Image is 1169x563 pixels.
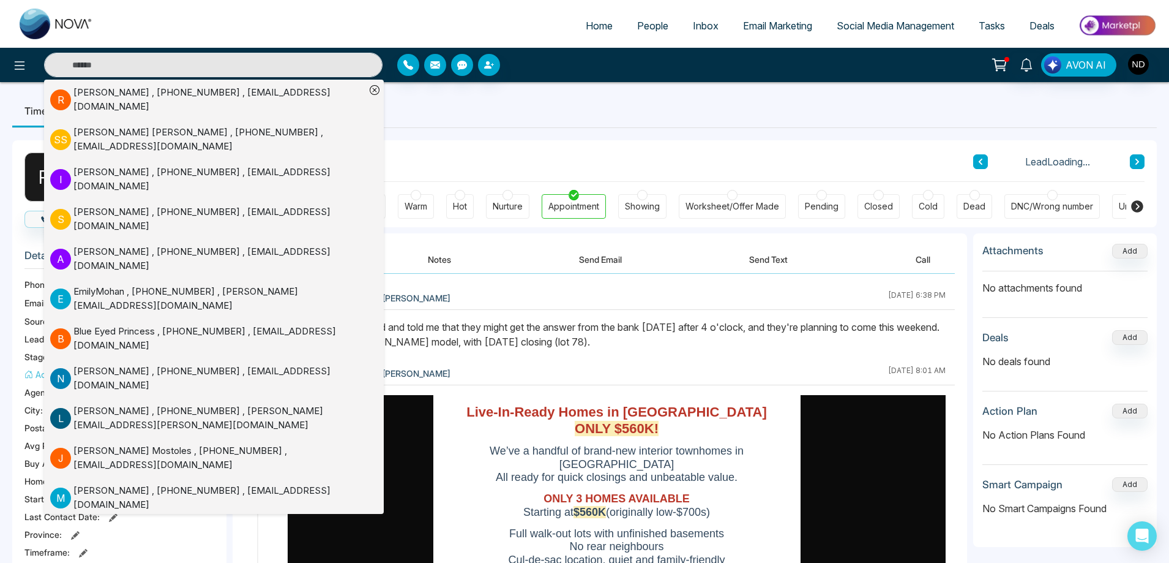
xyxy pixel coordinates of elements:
span: Source: [24,315,55,328]
p: No deals found [982,354,1148,369]
span: Social Media Management [837,20,954,32]
div: R J [24,153,73,202]
span: Phone: [24,278,52,291]
p: E [50,289,71,309]
img: Market-place.gif [1073,12,1162,39]
a: People [625,14,681,37]
p: L [50,408,71,429]
button: AVON AI [1041,53,1116,77]
button: Notes [403,246,476,273]
p: B [50,328,71,349]
a: Inbox [681,14,731,37]
h3: Deals [982,331,1009,344]
div: [DATE] 8:01 AM [888,365,946,381]
p: No Action Plans Found [982,428,1148,442]
li: Timeline [12,94,75,127]
p: I [50,169,71,190]
p: S S [50,129,71,150]
div: [PERSON_NAME] , [PHONE_NUMBER] , [EMAIL_ADDRESS][DOMAIN_NAME] [73,86,365,113]
span: Province : [24,528,62,541]
div: [PERSON_NAME] , [PHONE_NUMBER] , [EMAIL_ADDRESS][DOMAIN_NAME] [73,365,365,392]
div: [PERSON_NAME] , [PHONE_NUMBER] , [EMAIL_ADDRESS][DOMAIN_NAME] [73,165,365,193]
a: Deals [1017,14,1067,37]
button: Add [1112,477,1148,492]
img: Lead Flow [1044,56,1061,74]
a: Social Media Management [824,14,966,37]
span: Stage: [24,350,50,363]
span: Inbox [693,20,719,32]
a: Email Marketing [731,14,824,37]
div: Pending [805,200,838,213]
a: Home [573,14,625,37]
button: Add [1112,244,1148,259]
div: Hot [453,200,467,213]
span: City : [24,404,43,417]
div: [PERSON_NAME] Mostoles , [PHONE_NUMBER] , [EMAIL_ADDRESS][DOMAIN_NAME] [73,444,365,472]
button: Send Text [725,246,812,273]
span: Lead Loading... [1025,154,1090,169]
div: DNC/Wrong number [1011,200,1093,213]
h3: Action Plan [982,405,1037,417]
button: Call [24,211,84,228]
p: No Smart Campaigns Found [982,501,1148,516]
div: Dead [963,200,985,213]
p: J [50,448,71,469]
div: Appointment [548,200,599,213]
span: Timeframe : [24,546,70,559]
div: Blue Eyed Princess , [PHONE_NUMBER] , [EMAIL_ADDRESS][DOMAIN_NAME] [73,325,365,352]
div: [PERSON_NAME] , [PHONE_NUMBER] , [EMAIL_ADDRESS][DOMAIN_NAME] [73,205,365,233]
div: Open Intercom Messenger [1127,521,1157,551]
button: Send Email [555,246,646,273]
span: AVON AI [1066,58,1106,72]
span: Email: [24,297,48,309]
div: Cold [919,200,938,213]
span: Email Marketing [743,20,812,32]
button: Add [1112,404,1148,418]
span: People [637,20,668,32]
span: [PERSON_NAME] [382,367,450,380]
p: S [50,209,71,230]
span: Home [586,20,613,32]
div: [PERSON_NAME] , [PHONE_NUMBER] , [EMAIL_ADDRESS][DOMAIN_NAME] [73,245,365,273]
span: Start Date : [24,493,68,505]
a: Tasks [966,14,1017,37]
span: Add [1112,245,1148,255]
span: Tasks [979,20,1005,32]
img: User Avatar [1128,54,1149,75]
div: [PERSON_NAME] [PERSON_NAME] , [PHONE_NUMBER] , [EMAIL_ADDRESS][DOMAIN_NAME] [73,126,365,153]
div: [DATE] 6:38 PM [888,290,946,306]
div: Nurture [493,200,523,213]
p: M [50,488,71,508]
div: Unspecified [1119,200,1168,213]
div: [PERSON_NAME] , [PHONE_NUMBER] , [EMAIL_ADDRESS][DOMAIN_NAME] [73,484,365,512]
div: Worksheet/Offer Made [685,200,779,213]
span: Postal Code : [24,421,75,434]
p: A [50,249,71,270]
span: Agent: [24,386,51,399]
h3: Attachments [982,244,1044,257]
span: Last Contact Date : [24,510,100,523]
span: Deals [1029,20,1055,32]
button: Add [1112,330,1148,345]
div: [PERSON_NAME] , [PHONE_NUMBER] , [PERSON_NAME][EMAIL_ADDRESS][PERSON_NAME][DOMAIN_NAME] [73,404,365,432]
img: Nova CRM Logo [20,9,93,39]
span: Buy Area : [24,457,64,470]
div: EmilyMohan , [PHONE_NUMBER] , [PERSON_NAME][EMAIL_ADDRESS][DOMAIN_NAME] [73,285,365,312]
button: Call [891,246,955,273]
span: Avg Property Price : [24,439,102,452]
h3: Details [24,249,214,268]
button: Add Address [24,368,88,381]
p: R [50,89,71,110]
span: [PERSON_NAME] [382,292,450,304]
p: N [50,368,71,389]
h3: Smart Campaign [982,478,1063,491]
span: Lead Type: [24,333,69,346]
span: Home Type : [24,475,72,488]
div: Closed [864,200,893,213]
div: Showing [625,200,660,213]
p: No attachments found [982,271,1148,295]
div: Warm [405,200,427,213]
